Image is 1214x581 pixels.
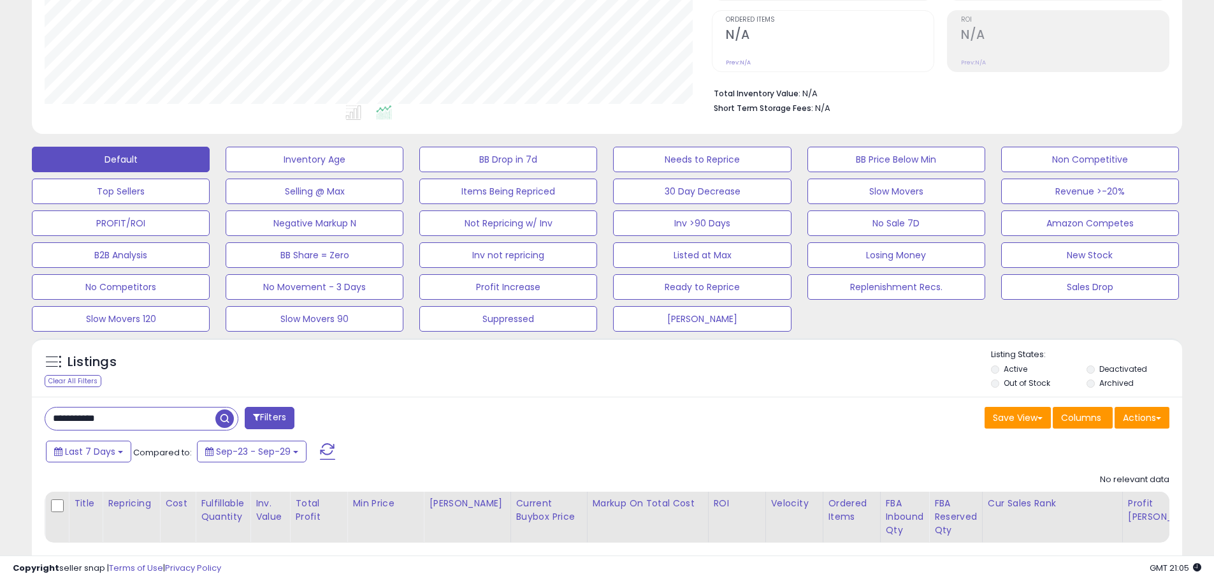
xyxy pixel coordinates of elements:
[516,497,582,524] div: Current Buybox Price
[726,59,751,66] small: Prev: N/A
[1001,147,1179,172] button: Non Competitive
[1004,364,1027,374] label: Active
[419,242,597,268] button: Inv not repricing
[1053,407,1113,429] button: Columns
[613,274,791,300] button: Ready to Reprice
[961,17,1169,24] span: ROI
[613,210,791,236] button: Inv >90 Days
[828,497,875,524] div: Ordered Items
[32,274,210,300] button: No Competitors
[32,242,210,268] button: B2B Analysis
[1061,411,1101,424] span: Columns
[714,497,760,510] div: ROI
[419,274,597,300] button: Profit Increase
[197,441,307,462] button: Sep-23 - Sep-29
[226,210,403,236] button: Negative Markup N
[1099,378,1134,388] label: Archived
[587,492,708,543] th: The percentage added to the cost of goods (COGS) that forms the calculator for Min & Max prices.
[245,407,294,429] button: Filters
[429,497,505,510] div: [PERSON_NAME]
[32,306,210,332] button: Slow Movers 120
[419,210,597,236] button: Not Repricing w/ Inv
[226,147,403,172] button: Inventory Age
[1004,378,1050,388] label: Out of Stock
[1115,407,1169,429] button: Actions
[613,147,791,172] button: Needs to Reprice
[934,497,977,537] div: FBA Reserved Qty
[109,562,163,574] a: Terms of Use
[985,407,1051,429] button: Save View
[961,59,986,66] small: Prev: N/A
[593,497,703,510] div: Markup on Total Cost
[726,17,934,24] span: Ordered Items
[1001,242,1179,268] button: New Stock
[1001,274,1179,300] button: Sales Drop
[226,179,403,204] button: Selling @ Max
[1150,562,1201,574] span: 2025-10-7 21:05 GMT
[419,306,597,332] button: Suppressed
[807,147,985,172] button: BB Price Below Min
[1100,474,1169,486] div: No relevant data
[226,242,403,268] button: BB Share = Zero
[68,353,117,371] h5: Listings
[613,242,791,268] button: Listed at Max
[419,179,597,204] button: Items Being Repriced
[226,306,403,332] button: Slow Movers 90
[961,27,1169,45] h2: N/A
[886,497,924,537] div: FBA inbound Qty
[815,102,830,114] span: N/A
[133,446,192,459] span: Compared to:
[1128,497,1204,524] div: Profit [PERSON_NAME]
[32,210,210,236] button: PROFIT/ROI
[1001,210,1179,236] button: Amazon Competes
[714,103,813,114] b: Short Term Storage Fees:
[74,497,97,510] div: Title
[13,563,221,575] div: seller snap | |
[1099,364,1147,374] label: Deactivated
[32,179,210,204] button: Top Sellers
[65,445,115,458] span: Last 7 Days
[807,274,985,300] button: Replenishment Recs.
[201,497,245,524] div: Fulfillable Quantity
[295,497,342,524] div: Total Profit
[45,375,101,387] div: Clear All Filters
[46,441,131,462] button: Last 7 Days
[714,88,800,99] b: Total Inventory Value:
[1001,179,1179,204] button: Revenue >-20%
[216,445,291,458] span: Sep-23 - Sep-29
[352,497,418,510] div: Min Price
[613,179,791,204] button: 30 Day Decrease
[807,242,985,268] button: Losing Money
[13,562,59,574] strong: Copyright
[991,349,1182,361] p: Listing States:
[165,497,190,510] div: Cost
[807,179,985,204] button: Slow Movers
[771,497,818,510] div: Velocity
[165,562,221,574] a: Privacy Policy
[32,147,210,172] button: Default
[988,497,1117,510] div: Cur Sales Rank
[714,85,1160,100] li: N/A
[108,497,154,510] div: Repricing
[256,497,284,524] div: Inv. value
[419,147,597,172] button: BB Drop in 7d
[807,210,985,236] button: No Sale 7D
[226,274,403,300] button: No Movement - 3 Days
[726,27,934,45] h2: N/A
[613,306,791,332] button: [PERSON_NAME]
